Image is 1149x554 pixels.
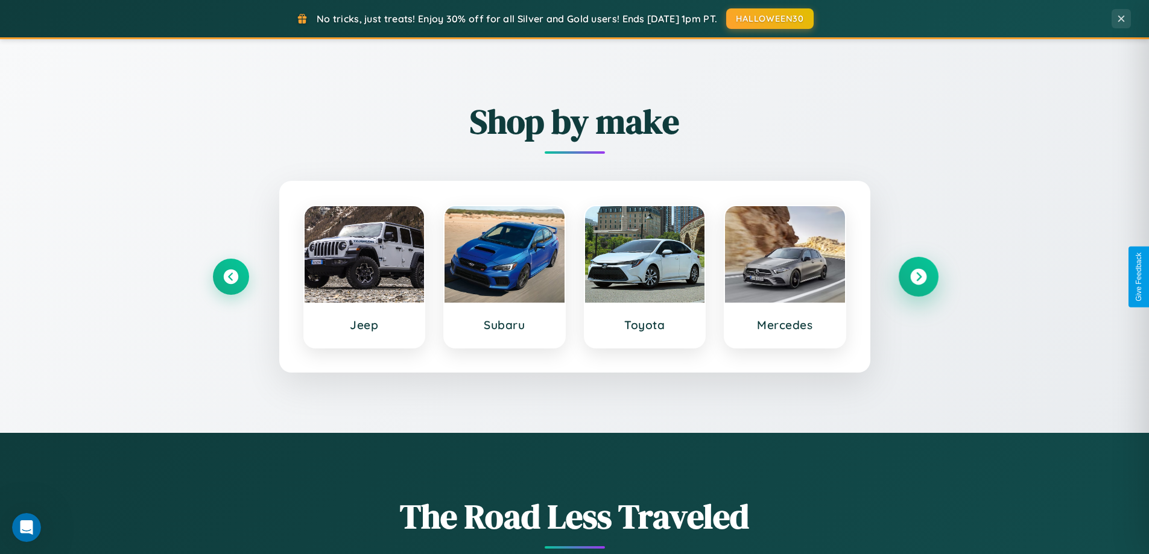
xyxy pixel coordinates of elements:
[457,318,552,332] h3: Subaru
[213,493,937,540] h1: The Road Less Traveled
[597,318,693,332] h3: Toyota
[317,318,413,332] h3: Jeep
[726,8,814,29] button: HALLOWEEN30
[213,98,937,145] h2: Shop by make
[737,318,833,332] h3: Mercedes
[317,13,717,25] span: No tricks, just treats! Enjoy 30% off for all Silver and Gold users! Ends [DATE] 1pm PT.
[1135,253,1143,301] div: Give Feedback
[12,513,41,542] iframe: Intercom live chat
